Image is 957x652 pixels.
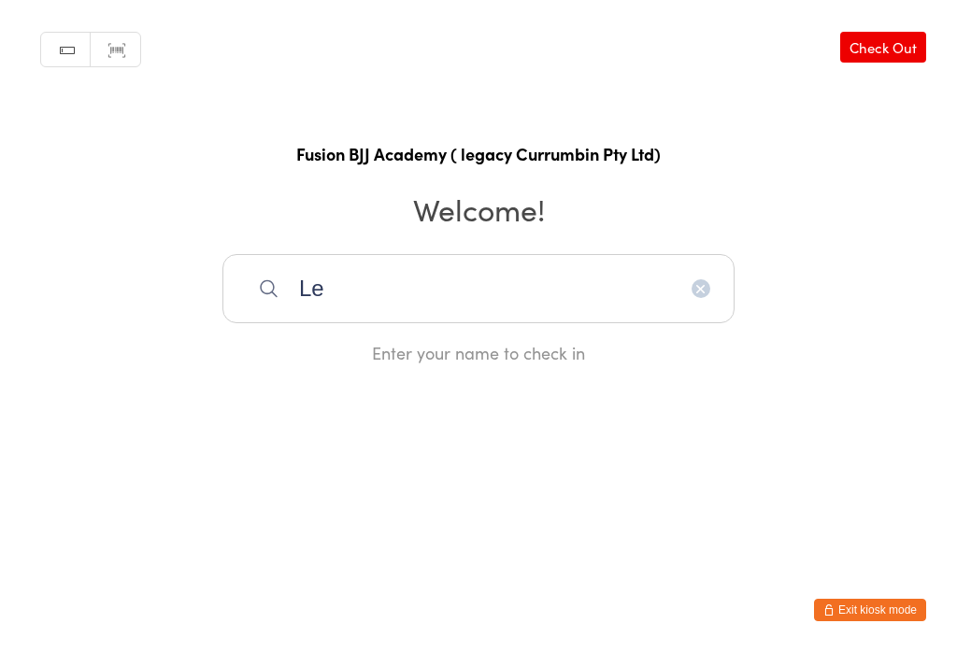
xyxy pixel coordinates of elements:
a: Check Out [840,32,926,63]
h2: Welcome! [19,188,938,230]
h1: Fusion BJJ Academy ( legacy Currumbin Pty Ltd) [19,142,938,165]
button: Exit kiosk mode [814,599,926,621]
input: Search [222,254,735,323]
div: Enter your name to check in [222,341,735,364]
